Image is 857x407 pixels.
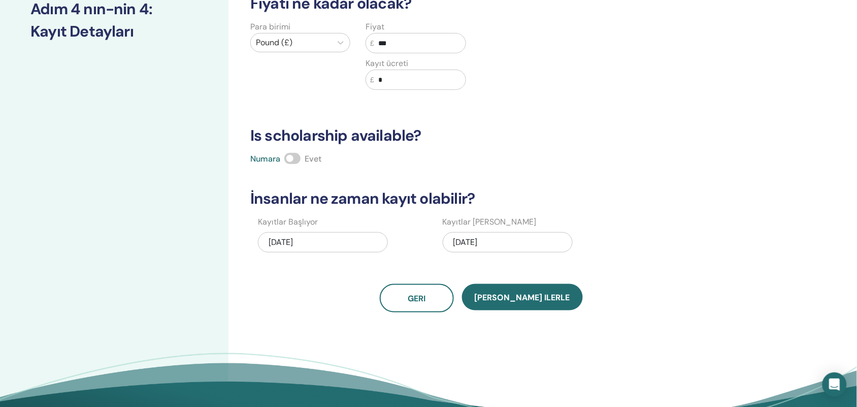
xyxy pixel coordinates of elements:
span: Geri [408,293,425,304]
div: Open Intercom Messenger [822,372,847,397]
span: £ [370,75,374,85]
h3: İnsanlar ne zaman kayıt olabilir? [244,190,718,208]
label: Kayıtlar Başlıyor [258,216,318,228]
div: [DATE] [443,232,573,253]
h3: Is scholarship available? [244,127,718,145]
span: £ [370,38,374,49]
h3: Kayıt Detayları [30,22,198,41]
span: [PERSON_NAME] ilerle [475,292,570,303]
button: [PERSON_NAME] ilerle [462,284,583,310]
label: Kayıt ücreti [366,57,408,70]
span: Numara [250,153,280,164]
div: [DATE] [258,232,388,253]
label: Para birimi [250,21,290,33]
label: Kayıtlar [PERSON_NAME] [443,216,537,228]
label: Fiyat [366,21,384,33]
button: Geri [380,284,454,312]
span: Evet [305,153,321,164]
